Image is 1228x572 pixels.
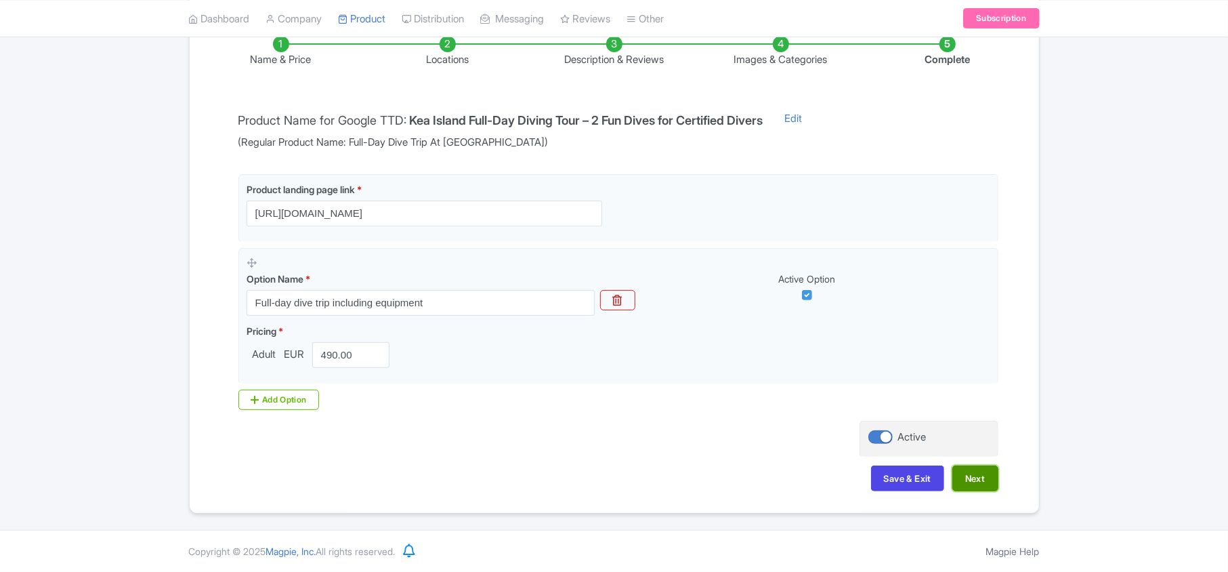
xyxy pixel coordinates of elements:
span: Product Name for Google TTD: [238,113,407,127]
span: Adult [247,347,281,363]
li: Name & Price [198,36,364,68]
span: Magpie, Inc. [266,546,316,557]
li: Images & Categories [698,36,864,68]
span: Active Option [779,273,836,285]
div: Active [898,430,927,445]
span: Option Name [247,273,303,285]
span: (Regular Product Name: Full-Day Dive Trip At [GEOGRAPHIC_DATA]) [238,135,763,150]
button: Save & Exit [871,466,944,491]
a: Edit [771,111,816,150]
div: Add Option [238,390,320,410]
input: Option Name [247,290,595,316]
input: Product landing page link [247,201,602,226]
input: 0.00 [312,342,390,368]
span: Pricing [247,325,276,337]
button: Next [952,466,998,491]
span: Product landing page link [247,184,355,195]
li: Complete [864,36,1031,68]
li: Locations [364,36,531,68]
a: Subscription [963,8,1039,28]
h4: Kea Island Full-Day Diving Tour – 2 Fun Dives for Certified Divers [410,114,763,127]
div: Copyright © 2025 All rights reserved. [181,544,404,558]
span: EUR [281,347,307,363]
a: Magpie Help [986,546,1040,557]
li: Description & Reviews [531,36,698,68]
